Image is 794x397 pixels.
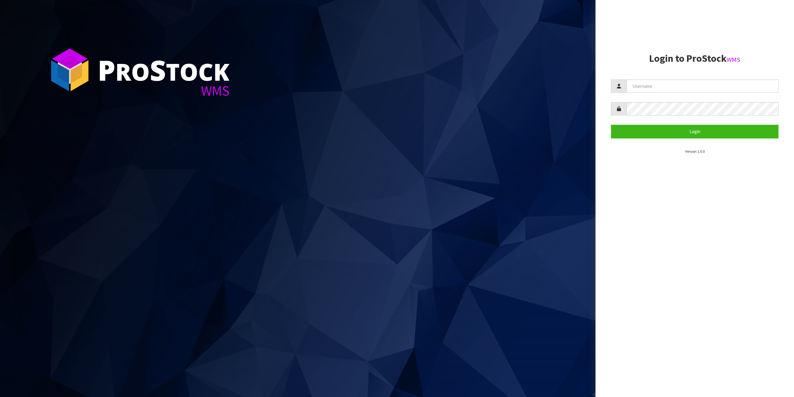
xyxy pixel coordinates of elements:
img: ProStock Cube [47,47,93,93]
div: WMS [98,84,230,98]
small: WMS [727,56,740,64]
button: Login [611,125,778,138]
small: Version 1.0.0 [685,149,705,154]
input: Username [627,79,778,93]
div: ro tock [98,56,230,84]
span: P [98,51,115,89]
span: S [150,51,166,89]
h2: Login to ProStock [611,53,778,64]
